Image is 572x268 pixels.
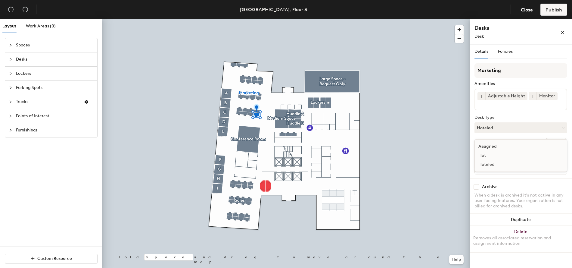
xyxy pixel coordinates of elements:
[5,254,98,263] button: Custom Resource
[240,6,307,13] div: [GEOGRAPHIC_DATA], Floor 3
[9,114,12,118] span: collapsed
[474,115,567,120] div: Desk Type
[485,92,527,100] div: Adjustable Height
[529,92,536,100] button: 1
[482,184,498,189] div: Archive
[9,86,12,90] span: collapsed
[2,24,16,29] span: Layout
[16,123,94,137] span: Furnishings
[545,138,567,148] button: Ungroup
[477,92,485,100] button: 1
[8,6,14,12] span: undo
[481,93,482,99] span: 1
[540,4,567,16] button: Publish
[470,214,572,226] button: Duplicate
[474,81,567,86] div: Amenities
[473,235,568,246] div: Removes all associated reservation and assignment information
[475,151,535,160] div: Hot
[9,128,12,132] span: collapsed
[19,4,31,16] button: Redo (⌘ + ⇧ + Z)
[5,4,17,16] button: Undo (⌘ + Z)
[498,49,513,54] span: Policies
[474,24,541,32] h4: Desks
[521,7,533,13] span: Close
[16,38,94,52] span: Spaces
[516,4,538,16] button: Close
[470,226,572,252] button: DeleteRemoves all associated reservation and assignment information
[16,67,94,80] span: Lockers
[9,43,12,47] span: collapsed
[532,93,533,99] span: 1
[26,24,56,29] span: Work Areas (0)
[560,30,564,35] span: close
[9,58,12,61] span: collapsed
[9,100,12,104] span: collapsed
[474,193,567,209] div: When a desk is archived it's not active in any user-facing features. Your organization is not bil...
[475,142,535,151] div: Assigned
[16,52,94,66] span: Desks
[16,81,94,95] span: Parking Spots
[16,109,94,123] span: Points of Interest
[474,122,567,133] button: Hoteled
[474,49,488,54] span: Details
[37,256,72,261] span: Custom Resource
[536,92,558,100] div: Monitor
[474,34,484,39] span: Desk
[449,255,464,264] button: Help
[16,95,79,109] span: Trucks
[475,160,535,169] div: Hoteled
[9,72,12,75] span: collapsed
